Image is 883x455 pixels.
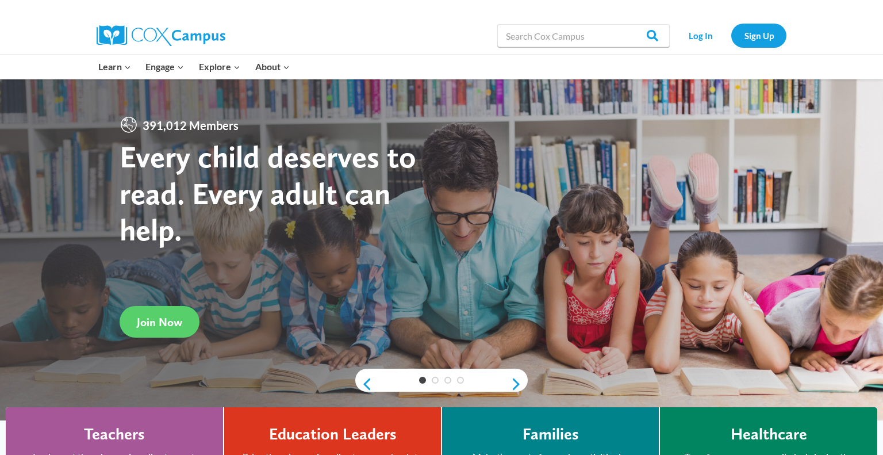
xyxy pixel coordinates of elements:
[120,306,199,338] a: Join Now
[137,315,182,329] span: Join Now
[91,55,297,79] nav: Primary Navigation
[731,24,786,47] a: Sign Up
[432,377,439,384] a: 2
[97,25,225,46] img: Cox Campus
[120,138,416,248] strong: Every child deserves to read. Every adult can help.
[269,425,397,444] h4: Education Leaders
[145,59,184,74] span: Engage
[419,377,426,384] a: 1
[98,59,131,74] span: Learn
[497,24,670,47] input: Search Cox Campus
[199,59,240,74] span: Explore
[138,116,243,134] span: 391,012 Members
[457,377,464,384] a: 4
[523,425,579,444] h4: Families
[84,425,145,444] h4: Teachers
[675,24,786,47] nav: Secondary Navigation
[510,377,528,391] a: next
[731,425,807,444] h4: Healthcare
[444,377,451,384] a: 3
[675,24,725,47] a: Log In
[355,373,528,396] div: content slider buttons
[355,377,373,391] a: previous
[255,59,290,74] span: About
